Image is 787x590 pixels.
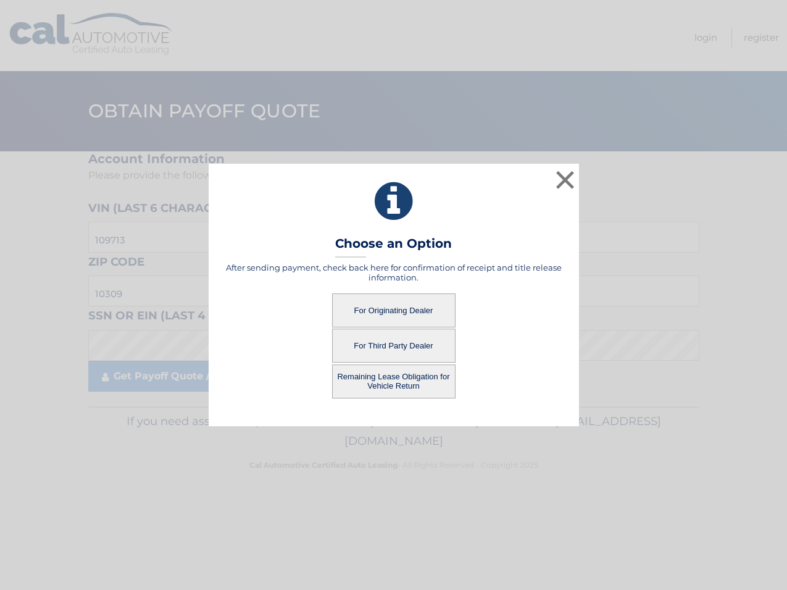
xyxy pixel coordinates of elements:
[332,365,456,398] button: Remaining Lease Obligation for Vehicle Return
[335,236,452,258] h3: Choose an Option
[332,329,456,363] button: For Third Party Dealer
[332,293,456,327] button: For Originating Dealer
[224,263,564,282] h5: After sending payment, check back here for confirmation of receipt and title release information.
[553,167,578,192] button: ×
